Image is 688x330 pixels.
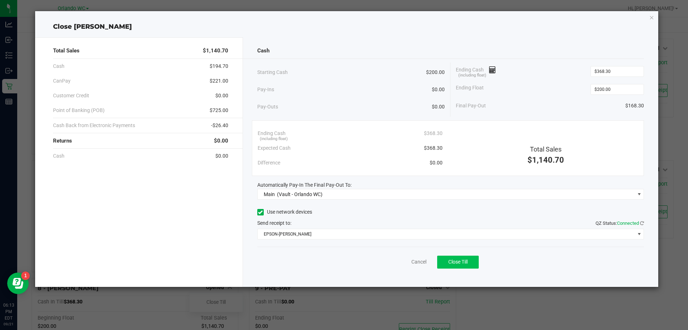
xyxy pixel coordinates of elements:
span: $1,140.70 [203,47,228,55]
span: $0.00 [215,92,228,99]
span: Cash [53,152,64,160]
span: $368.30 [424,144,443,152]
span: Send receipt to: [257,220,291,226]
span: Cash Back from Electronic Payments [53,122,135,129]
span: $0.00 [432,103,445,111]
span: QZ Status: [596,220,644,226]
iframe: Resource center unread badge [21,271,30,280]
span: Total Sales [530,145,562,153]
span: EPSON-[PERSON_NAME] [258,229,635,239]
span: Cash [257,47,269,55]
span: -$26.40 [211,122,228,129]
span: $1,140.70 [527,155,564,164]
span: Customer Credit [53,92,89,99]
span: Ending Float [456,84,484,95]
span: $0.00 [215,152,228,160]
span: Total Sales [53,47,80,55]
span: $0.00 [430,159,443,167]
span: (Vault - Orlando WC) [277,191,322,197]
span: $0.00 [432,86,445,93]
iframe: Resource center [7,273,29,294]
span: CanPay [53,77,71,85]
span: (including float) [458,73,486,79]
span: Final Pay-Out [456,102,486,110]
span: Close Till [448,259,468,265]
span: Pay-Outs [257,103,278,111]
span: Pay-Ins [257,86,274,93]
span: Cash [53,62,64,70]
span: Ending Cash [258,130,286,137]
span: $194.70 [210,62,228,70]
div: Returns [53,133,228,149]
span: $368.30 [424,130,443,137]
button: Close Till [437,256,479,269]
span: $200.00 [426,69,445,76]
span: $168.30 [625,102,644,110]
div: Close [PERSON_NAME] [35,22,659,32]
span: Main [264,191,275,197]
span: Starting Cash [257,69,288,76]
span: $221.00 [210,77,228,85]
span: Point of Banking (POB) [53,107,105,114]
span: (including float) [260,136,288,142]
span: Ending Cash [456,66,496,77]
span: Automatically Pay-In The Final Pay-Out To: [257,182,352,188]
a: Cancel [411,258,426,266]
span: Difference [258,159,280,167]
span: Expected Cash [258,144,291,152]
span: $725.00 [210,107,228,114]
span: $0.00 [214,137,228,145]
label: Use network devices [257,208,312,216]
span: Connected [617,220,639,226]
